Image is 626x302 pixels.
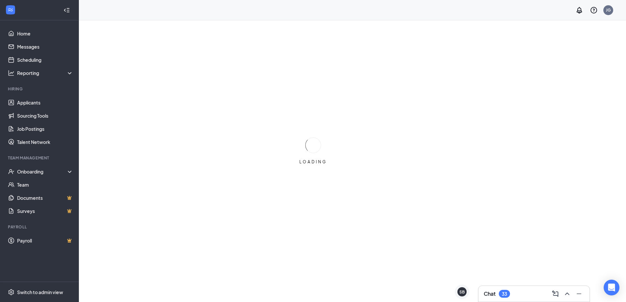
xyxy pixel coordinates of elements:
[8,168,14,175] svg: UserCheck
[550,289,561,299] button: ComposeMessage
[17,168,68,175] div: Onboarding
[17,289,63,295] div: Switch to admin view
[604,280,619,295] div: Open Intercom Messenger
[7,7,14,13] svg: WorkstreamLogo
[551,290,559,298] svg: ComposeMessage
[8,86,72,92] div: Hiring
[484,290,496,297] h3: Chat
[17,96,73,109] a: Applicants
[17,135,73,149] a: Talent Network
[8,70,14,76] svg: Analysis
[17,204,73,218] a: SurveysCrown
[8,289,14,295] svg: Settings
[63,7,70,13] svg: Collapse
[562,289,572,299] button: ChevronUp
[502,291,507,297] div: 33
[563,290,571,298] svg: ChevronUp
[459,289,465,295] div: SB
[297,159,330,165] div: LOADING
[574,289,584,299] button: Minimize
[17,70,74,76] div: Reporting
[575,6,583,14] svg: Notifications
[17,122,73,135] a: Job Postings
[17,234,73,247] a: PayrollCrown
[17,109,73,122] a: Sourcing Tools
[575,290,583,298] svg: Minimize
[8,155,72,161] div: Team Management
[17,191,73,204] a: DocumentsCrown
[8,224,72,230] div: Payroll
[606,7,611,13] div: JG
[17,27,73,40] a: Home
[17,53,73,66] a: Scheduling
[17,178,73,191] a: Team
[17,40,73,53] a: Messages
[590,6,598,14] svg: QuestionInfo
